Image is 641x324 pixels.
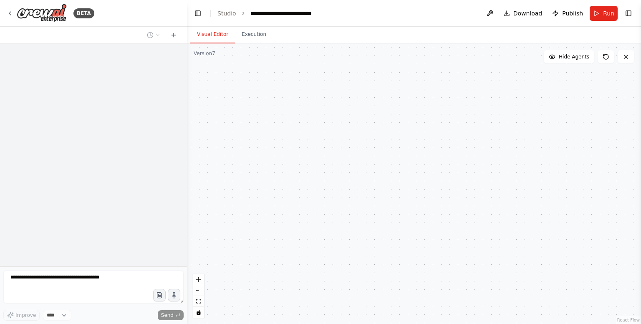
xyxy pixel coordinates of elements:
button: Publish [549,6,586,21]
span: Hide Agents [559,53,589,60]
a: Studio [217,10,236,17]
nav: breadcrumb [217,9,312,18]
button: Upload files [153,289,166,301]
button: Execution [235,26,273,43]
button: Download [500,6,546,21]
button: Send [158,310,184,320]
div: React Flow controls [193,274,204,318]
div: BETA [73,8,94,18]
button: zoom in [193,274,204,285]
button: Hide Agents [544,50,594,63]
button: Switch to previous chat [144,30,164,40]
span: Run [603,9,614,18]
div: Version 7 [194,50,215,57]
button: Start a new chat [167,30,180,40]
button: fit view [193,296,204,307]
button: Click to speak your automation idea [168,289,180,301]
button: Improve [3,310,40,321]
img: Logo [17,4,67,23]
a: React Flow attribution [617,318,640,322]
button: Run [590,6,618,21]
button: toggle interactivity [193,307,204,318]
button: zoom out [193,285,204,296]
span: Improve [15,312,36,319]
button: Hide left sidebar [192,8,204,19]
span: Publish [562,9,583,18]
button: Visual Editor [190,26,235,43]
button: Show right sidebar [623,8,634,19]
span: Download [513,9,543,18]
span: Send [161,312,174,319]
